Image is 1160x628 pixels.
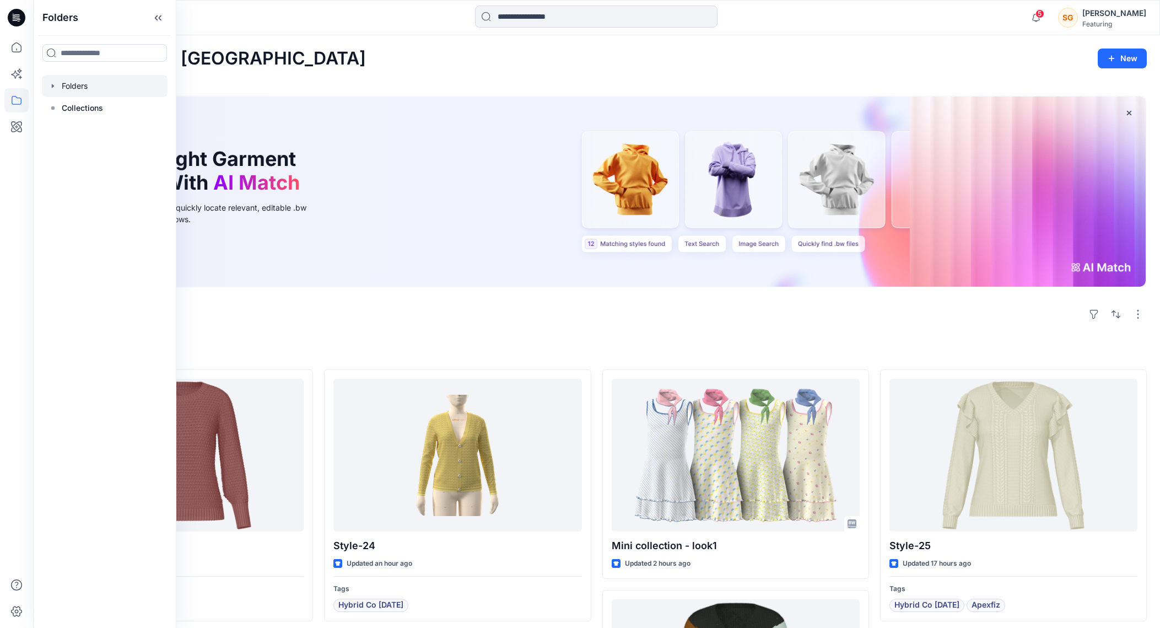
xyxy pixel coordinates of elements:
[612,538,860,554] p: Mini collection - look1
[213,170,300,195] span: AI Match
[56,538,304,554] p: Style-15
[333,583,581,595] p: Tags
[1058,8,1078,28] div: SG
[46,49,366,69] h2: Welcome back, [GEOGRAPHIC_DATA]
[62,101,103,115] p: Collections
[56,583,304,595] p: Tags
[1082,20,1146,28] div: Featuring
[612,379,860,532] a: Mini collection - look1
[56,379,304,532] a: Style-15
[889,538,1137,554] p: Style-25
[1082,7,1146,20] div: [PERSON_NAME]
[333,379,581,532] a: Style-24
[889,583,1137,595] p: Tags
[333,538,581,554] p: Style-24
[1098,49,1147,68] button: New
[347,558,412,570] p: Updated an hour ago
[1035,9,1044,18] span: 5
[74,147,305,195] h1: Find the Right Garment Instantly With
[46,345,1147,358] h4: Styles
[889,379,1137,532] a: Style-25
[903,558,971,570] p: Updated 17 hours ago
[338,599,403,612] span: Hybrid Co [DATE]
[74,202,322,225] div: Use text or image search to quickly locate relevant, editable .bw files for faster design workflows.
[894,599,959,612] span: Hybrid Co [DATE]
[625,558,690,570] p: Updated 2 hours ago
[972,599,1000,612] span: Apexfiz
